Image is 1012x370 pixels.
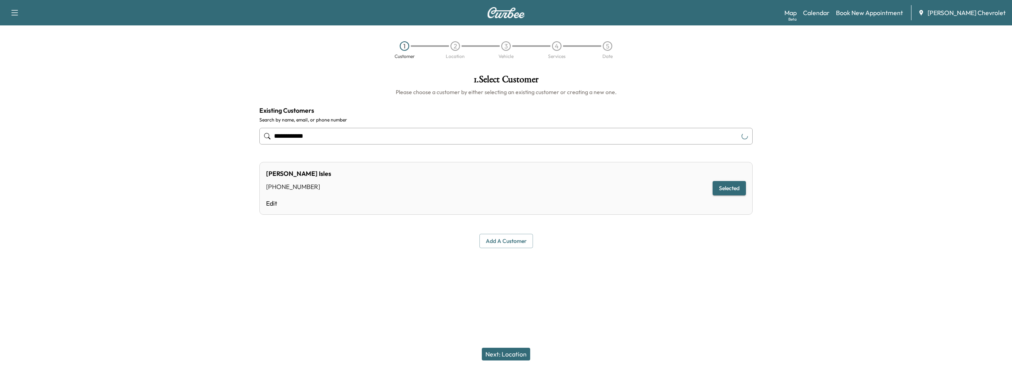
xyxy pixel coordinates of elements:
div: 2 [450,41,460,51]
a: Book New Appointment [836,8,903,17]
span: [PERSON_NAME] Chevrolet [928,8,1006,17]
button: Add a customer [479,234,533,249]
div: 3 [501,41,511,51]
div: [PHONE_NUMBER] [266,182,331,191]
button: Next: Location [482,348,530,360]
div: 5 [603,41,612,51]
div: Beta [788,16,797,22]
a: MapBeta [784,8,797,17]
a: Edit [266,198,331,208]
h4: Existing Customers [259,106,753,115]
div: 4 [552,41,562,51]
h6: Please choose a customer by either selecting an existing customer or creating a new one. [259,88,753,96]
h1: 1 . Select Customer [259,75,753,88]
div: Date [602,54,613,59]
label: Search by name, email, or phone number [259,117,753,123]
div: Customer [395,54,415,59]
div: Services [548,54,565,59]
a: Calendar [803,8,830,17]
div: [PERSON_NAME] Isles [266,169,331,178]
div: Location [446,54,465,59]
div: 1 [400,41,409,51]
button: Selected [713,181,746,196]
img: Curbee Logo [487,7,525,18]
div: Vehicle [498,54,514,59]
